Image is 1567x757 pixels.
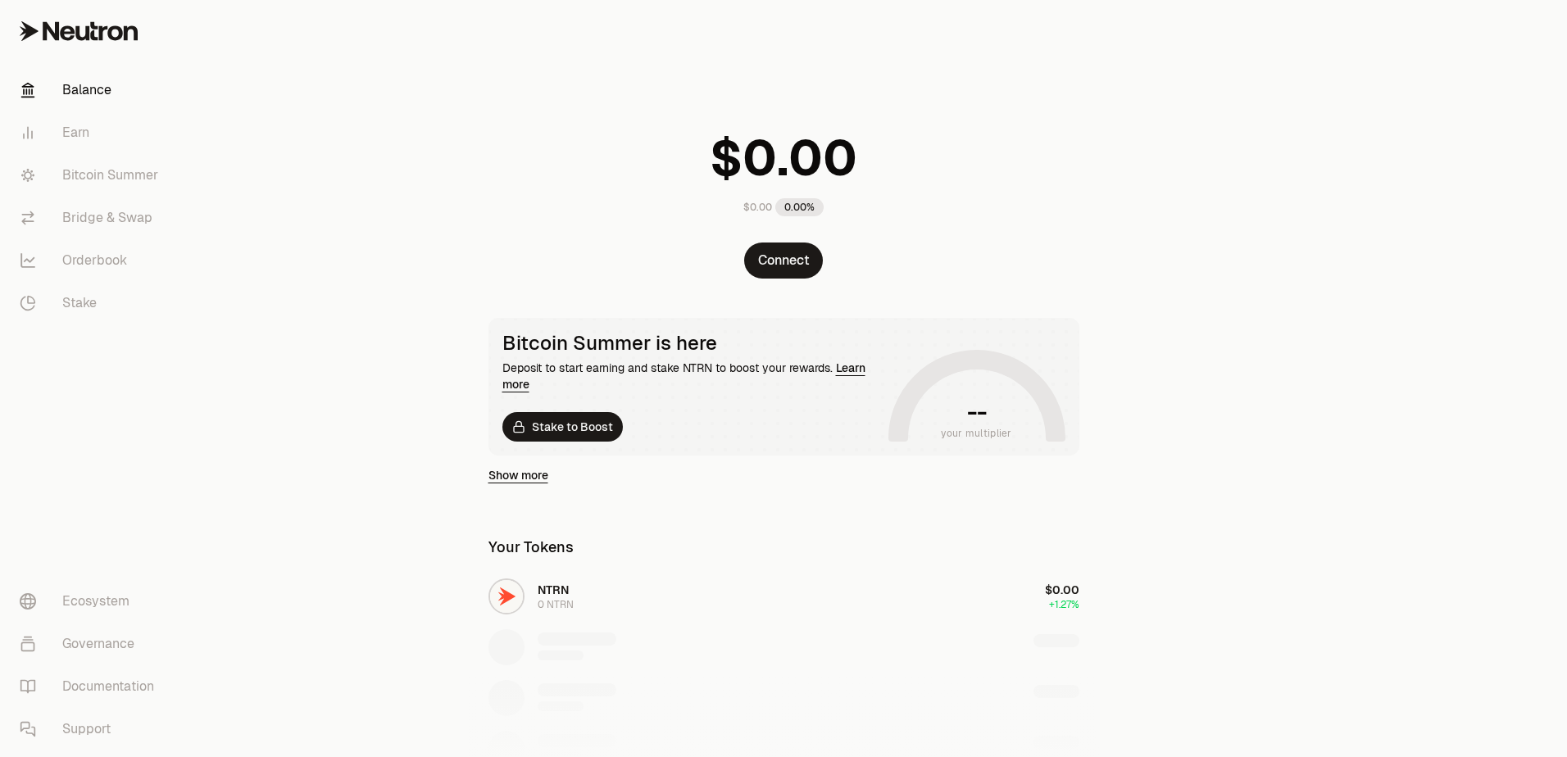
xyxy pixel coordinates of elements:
div: 0.00% [775,198,824,216]
a: Support [7,708,177,750]
span: your multiplier [941,425,1012,442]
button: Connect [744,243,823,279]
a: Earn [7,111,177,154]
div: $0.00 [743,201,772,214]
a: Ecosystem [7,580,177,623]
a: Stake to Boost [502,412,623,442]
a: Bridge & Swap [7,197,177,239]
a: Balance [7,69,177,111]
a: Stake [7,282,177,324]
div: Your Tokens [488,536,574,559]
a: Orderbook [7,239,177,282]
a: Documentation [7,665,177,708]
a: Bitcoin Summer [7,154,177,197]
div: Deposit to start earning and stake NTRN to boost your rewards. [502,360,882,392]
a: Show more [488,467,548,483]
a: Governance [7,623,177,665]
h1: -- [967,399,986,425]
div: Bitcoin Summer is here [502,332,882,355]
